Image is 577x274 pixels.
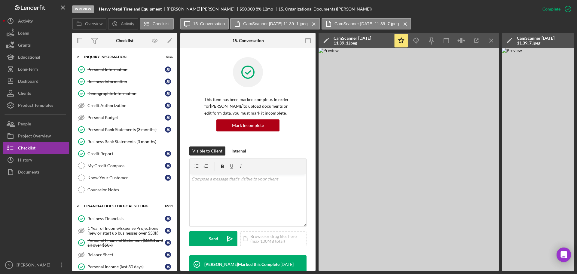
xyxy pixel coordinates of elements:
[557,248,571,262] div: Open Intercom Messenger
[165,127,171,133] div: J S
[85,21,102,26] label: Overview
[18,87,31,101] div: Clients
[75,75,174,88] a: Business InformationJS
[3,39,69,51] button: Grants
[3,27,69,39] button: Loans
[75,172,174,184] a: Know Your CustomerJS
[165,151,171,157] div: J S
[189,231,237,246] button: Send
[517,36,574,45] div: CamScanner [DATE] 11.39_7.jpeg
[165,228,171,234] div: J S
[209,231,218,246] div: Send
[228,146,249,155] button: Internal
[140,18,174,29] button: Checklist
[75,148,174,160] a: Credit ReportJS
[3,51,69,63] button: Educational
[3,130,69,142] button: Project Overview
[87,127,165,132] div: Personal Bank Statements (3 months)
[165,216,171,222] div: J S
[75,63,174,75] a: Personal InformationJS
[84,204,158,208] div: Financial Docs for Goal Setting
[162,55,173,59] div: 6 / 11
[18,99,53,113] div: Product Templates
[87,103,165,108] div: Credit Authorization
[75,261,174,273] a: Personal Income (last 30 days)JS
[121,21,134,26] label: Activity
[87,226,165,236] div: 1 Year of Income/Expense Projections (new or start up businesses over $50k)
[75,100,174,112] a: Credit AuthorizationJS
[3,118,69,130] button: People
[3,166,69,178] button: Documents
[75,88,174,100] a: Demographic InformationJS
[165,66,171,72] div: J S
[18,63,38,77] div: Long-Term
[3,142,69,154] button: Checklist
[18,27,29,41] div: Loans
[204,96,292,116] p: This item has been marked complete. In order for [PERSON_NAME] to upload documents or edit form d...
[240,6,255,11] span: $50,000
[87,264,165,269] div: Personal Income (last 30 days)
[87,187,174,192] div: Counselor Notes
[18,15,33,29] div: Activity
[319,48,499,271] img: Preview
[216,119,279,131] button: Mark Incomplete
[87,151,165,156] div: Credit Report
[75,225,174,237] a: 1 Year of Income/Expense Projections (new or start up businesses over $50k)JS
[3,63,69,75] button: Long-Term
[75,249,174,261] a: Balance SheetJS
[232,38,264,43] div: 15. Conversation
[189,146,225,155] button: Visible to Client
[165,79,171,85] div: J S
[165,175,171,181] div: J S
[87,139,174,144] div: Business Bank Statements (3 months)
[18,166,39,180] div: Documents
[542,3,560,15] div: Complete
[87,79,165,84] div: Business Information
[278,7,372,11] div: 15. Organizational Documents ([PERSON_NAME])
[256,7,261,11] div: 8 %
[18,142,35,155] div: Checklist
[230,18,320,29] button: CamScanner [DATE] 11.39_1.jpeg
[3,99,69,111] a: Product Templates
[75,160,174,172] a: My Credit CompassJS
[3,15,69,27] button: Activity
[18,130,51,143] div: Project Overview
[165,264,171,270] div: J S
[334,36,391,45] div: CamScanner [DATE] 11.39_1.jpeg
[87,252,165,257] div: Balance Sheet
[3,75,69,87] button: Dashboard
[8,263,11,267] text: IV
[192,146,222,155] div: Visible to Client
[334,21,399,26] label: CamScanner [DATE] 11.39_7.jpeg
[3,154,69,166] button: History
[165,240,171,246] div: J S
[243,21,308,26] label: CamScanner [DATE] 11.39_1.jpeg
[87,216,165,221] div: Business Financials
[75,237,174,249] a: Personal Financial Statement (SSBCI and all over $50k)JS
[18,118,31,131] div: People
[75,136,174,148] a: Business Bank Statements (3 months)
[84,55,158,59] div: INQUIRY INFORMATION
[75,213,174,225] a: Business FinancialsJS
[3,87,69,99] button: Clients
[162,204,173,208] div: 12 / 14
[165,103,171,109] div: J S
[75,124,174,136] a: Personal Bank Statements (3 months)JS
[193,21,225,26] label: 15. Conversation
[75,184,174,196] a: Counselor Notes
[18,75,38,89] div: Dashboard
[322,18,411,29] button: CamScanner [DATE] 11.39_7.jpeg
[18,51,40,65] div: Educational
